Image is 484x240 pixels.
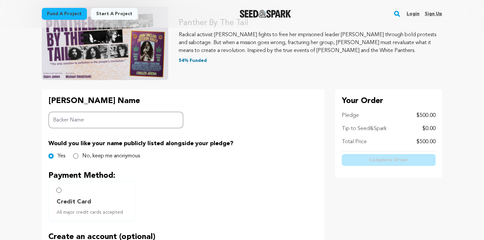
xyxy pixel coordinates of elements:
[82,152,140,160] label: No, keep me anonymous
[57,197,91,206] span: Credit Card
[342,138,367,146] p: Total Price
[417,138,436,146] p: $500.00
[91,8,138,20] a: Start a project
[48,171,318,181] p: Payment Method:
[42,7,168,80] img: Panther By The Tail image
[42,8,87,20] a: Fund a project
[57,209,129,216] span: All major credit cards accepted.
[48,139,318,148] p: Would you like your name publicly listed alongside your pledge?
[407,9,419,19] a: Login
[425,9,442,19] a: Sign up
[240,10,291,18] img: Seed&Spark Logo Dark Mode
[369,157,408,163] span: Complete Order
[240,10,291,18] a: Seed&Spark Homepage
[58,152,65,160] label: Yes
[48,112,183,128] input: Backer Name
[422,125,436,133] p: $0.00
[342,154,436,166] button: Complete Order
[342,96,436,106] p: Your Order
[342,125,387,133] p: Tip to Seed&Spark
[179,57,442,64] p: 54% Funded
[417,112,436,120] p: $500.00
[179,31,442,55] p: Radical activist [PERSON_NAME] fights to free her imprisoned leader [PERSON_NAME] through bold pr...
[48,96,183,106] p: [PERSON_NAME] Name
[342,112,359,120] p: Pledge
